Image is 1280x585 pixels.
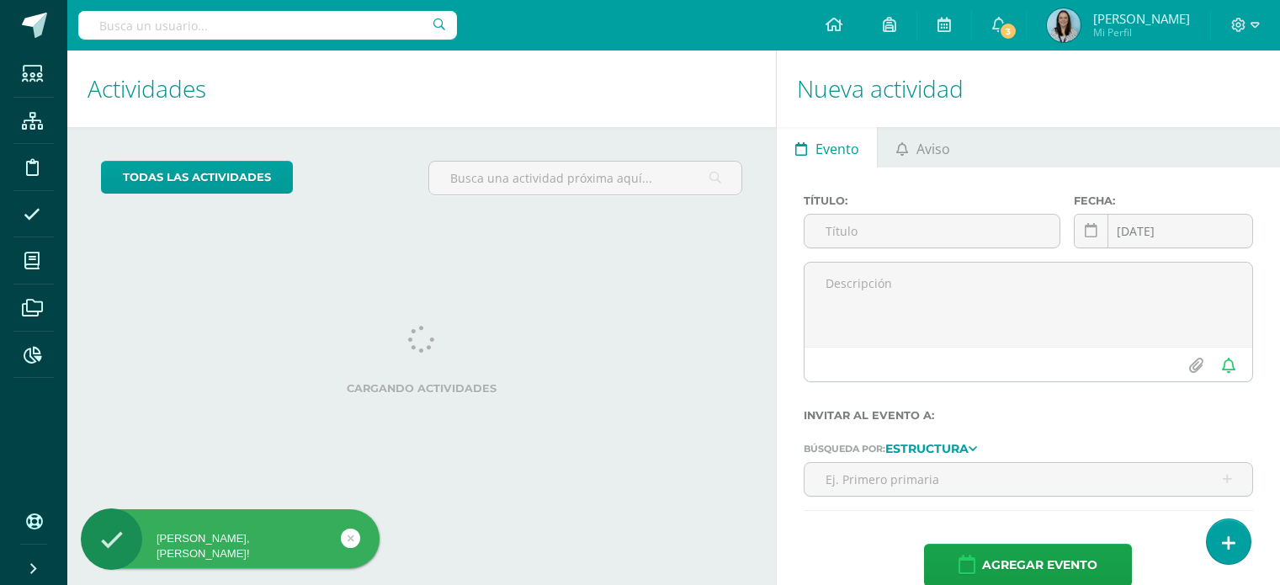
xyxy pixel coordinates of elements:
h1: Nueva actividad [797,51,1260,127]
a: todas las Actividades [101,161,293,194]
input: Busca un usuario... [78,11,457,40]
input: Título [805,215,1060,247]
img: 5a6f75ce900a0f7ea551130e923f78ee.png [1047,8,1081,42]
label: Título: [804,194,1060,207]
a: Estructura [885,442,977,454]
span: Búsqueda por: [804,443,885,455]
a: Evento [777,127,877,168]
strong: Estructura [885,441,969,456]
input: Busca una actividad próxima aquí... [429,162,741,194]
label: Fecha: [1074,194,1253,207]
span: Mi Perfil [1093,25,1190,40]
input: Fecha de entrega [1075,215,1252,247]
span: [PERSON_NAME] [1093,10,1190,27]
label: Invitar al evento a: [804,409,1253,422]
span: Aviso [916,129,950,169]
span: Evento [815,129,859,169]
div: [PERSON_NAME], [PERSON_NAME]! [81,531,380,561]
a: Aviso [878,127,968,168]
input: Ej. Primero primaria [805,463,1252,496]
label: Cargando actividades [101,382,742,395]
span: 3 [999,22,1017,40]
h1: Actividades [88,51,756,127]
